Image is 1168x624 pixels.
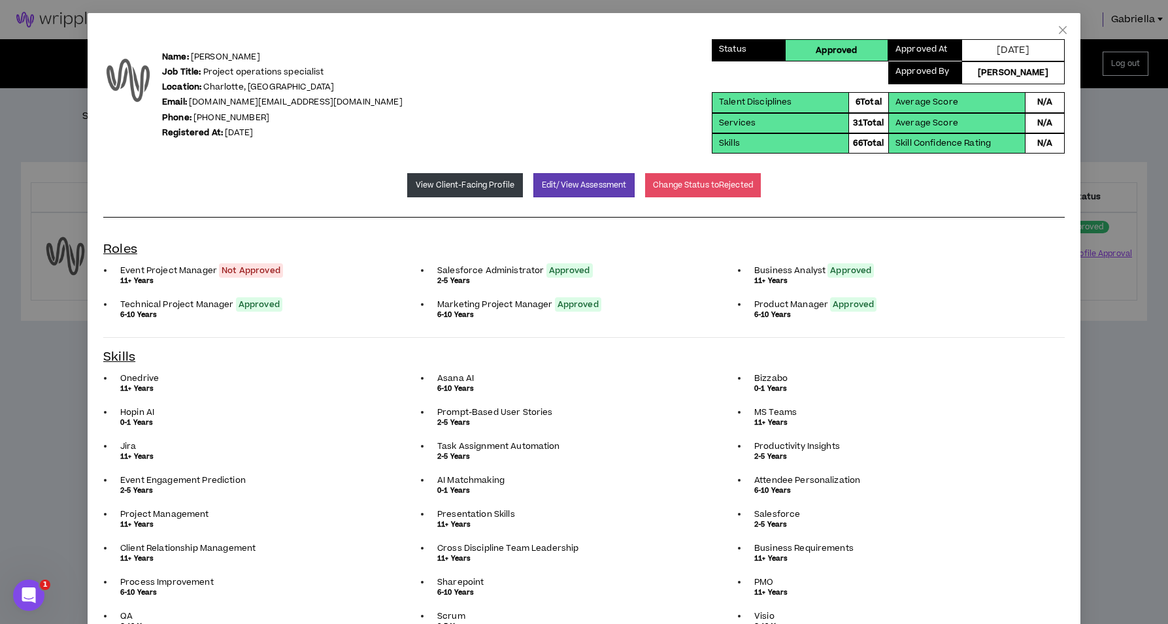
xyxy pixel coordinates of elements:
[754,310,1049,320] p: 6-10 Years
[853,137,884,150] p: 66 Total
[120,475,415,485] p: Event Engagement Prediction
[437,441,732,452] p: Task Assignment Automation
[754,452,1049,462] p: 2-5 Years
[162,51,403,63] p: [PERSON_NAME]
[162,112,192,123] b: Phone:
[437,475,732,485] p: AI Matchmaking
[546,263,593,278] span: Approved
[162,66,201,78] b: Job Title:
[754,485,1049,496] p: 6-10 Years
[754,407,1049,418] p: MS Teams
[103,348,1065,367] h4: Skills
[120,485,415,496] p: 2-5 Years
[437,265,732,276] p: Salesforce Administrator
[120,577,415,587] p: Process Improvement
[162,127,403,139] p: [DATE]
[103,240,1065,259] h4: Roles
[162,81,201,93] b: Location:
[162,96,187,108] b: Email:
[754,553,1049,564] p: 11+ Years
[853,117,884,129] p: 31 Total
[533,173,635,197] button: Edit/View Assessment
[895,43,948,57] p: Approved At
[754,418,1049,428] p: 11+ Years
[437,543,732,553] p: Cross Discipline Team Leadership
[754,441,1049,452] p: Productivity Insights
[120,441,415,452] p: Jira
[437,519,732,530] p: 11+ Years
[162,66,403,78] p: Project operations specialist
[1037,137,1052,150] p: N/A
[162,51,189,63] b: Name:
[754,543,1049,553] p: Business Requirements
[1045,13,1080,48] button: Close
[754,587,1049,598] p: 11+ Years
[895,117,958,129] p: Average Score
[827,263,874,278] span: Approved
[437,418,732,428] p: 2-5 Years
[719,117,756,129] p: Services
[437,509,732,519] p: Presentation Skills
[203,81,334,93] span: Charlotte , [GEOGRAPHIC_DATA]
[754,509,1049,519] p: Salesforce
[1058,25,1068,35] span: close
[120,587,415,598] p: 6-10 Years
[236,297,282,312] span: Approved
[437,587,732,598] p: 6-10 Years
[99,51,158,110] img: default-user-profile.png
[1037,117,1052,129] p: N/A
[120,543,415,553] p: Client Relationship Management
[120,299,415,310] p: Technical Project Manager
[120,310,415,320] p: 6-10 Years
[830,297,876,312] span: Approved
[754,299,1049,310] p: Product Manager
[754,265,1049,276] p: Business Analyst
[895,96,958,108] p: Average Score
[895,137,991,150] p: Skill Confidence Rating
[437,299,732,310] p: Marketing Project Manager
[437,373,732,384] p: Asana AI
[437,485,732,496] p: 0-1 Years
[219,263,283,278] span: Not Approved
[120,418,415,428] p: 0-1 Years
[120,553,415,564] p: 11+ Years
[754,276,1049,286] p: 11+ Years
[754,577,1049,587] p: PMO
[120,276,415,286] p: 11+ Years
[120,265,415,276] p: Event Project Manager
[120,384,415,394] p: 11+ Years
[719,137,740,150] p: Skills
[120,519,415,530] p: 11+ Years
[437,407,732,418] p: Prompt-Based User Stories
[754,384,1049,394] p: 0-1 Years
[816,44,857,57] p: Approved
[978,67,1048,79] p: [PERSON_NAME]
[754,373,1049,384] p: Bizzabo
[437,384,732,394] p: 6-10 Years
[437,452,732,462] p: 2-5 Years
[193,112,269,123] a: [PHONE_NUMBER]
[437,577,732,587] p: Sharepoint
[40,580,50,590] span: 1
[962,39,1065,61] div: [DATE]
[754,519,1049,530] p: 2-5 Years
[437,310,732,320] p: 6-10 Years
[120,509,415,519] p: Project Management
[719,43,746,57] p: Status
[555,297,601,312] span: Approved
[856,96,882,108] p: 6 Total
[719,96,792,108] p: Talent Disciplines
[754,475,1049,485] p: Attendee Personalization
[1037,96,1052,108] p: N/A
[407,173,523,197] a: View Client-Facing Profile
[162,127,223,139] b: Registered At:
[189,96,403,108] a: [DOMAIN_NAME][EMAIL_ADDRESS][DOMAIN_NAME]
[754,611,1049,621] p: Visio
[645,173,761,197] button: Change Status toRejected
[437,611,732,621] p: Scrum
[437,276,732,286] p: 2-5 Years
[120,373,415,384] p: Onedrive
[120,611,415,621] p: QA
[895,65,950,80] p: Approved By
[437,553,732,564] p: 11+ Years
